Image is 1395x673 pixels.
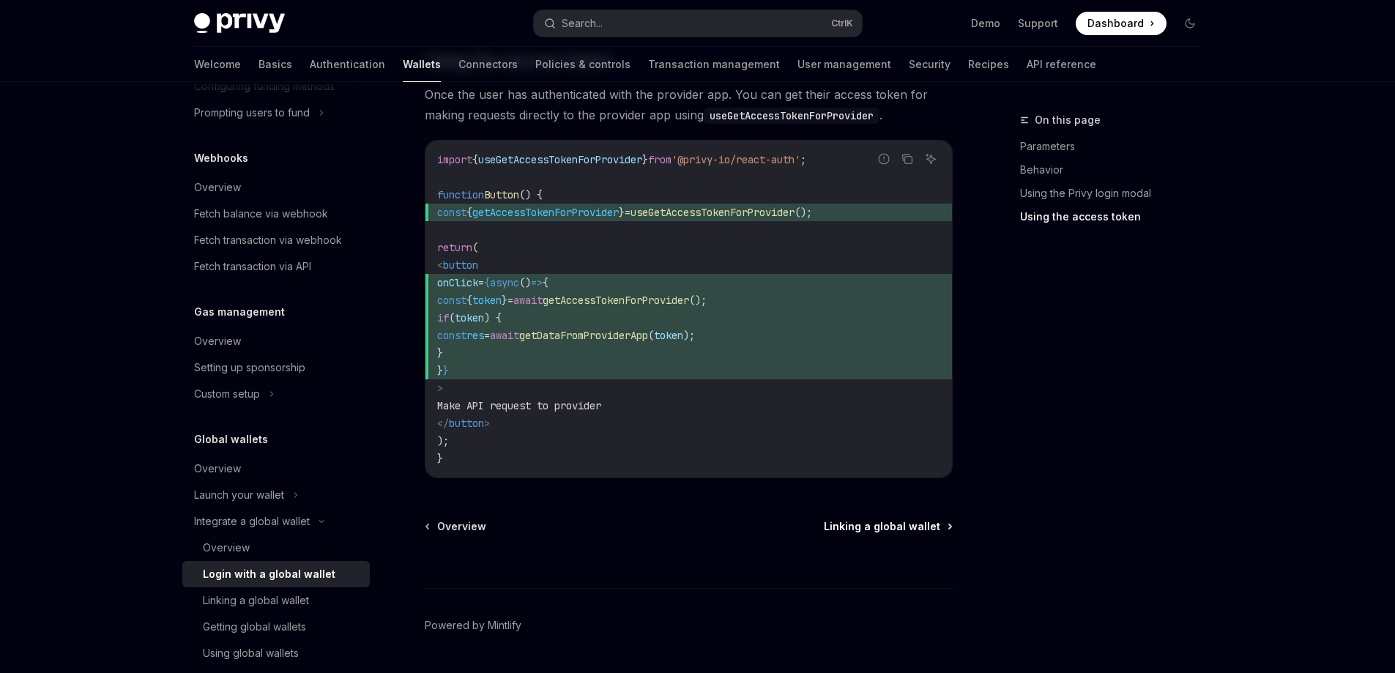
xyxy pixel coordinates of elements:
span: ( [472,241,478,254]
a: Wallets [403,47,441,82]
span: ); [437,434,449,447]
button: Toggle dark mode [1178,12,1202,35]
span: = [625,206,630,219]
div: Login with a global wallet [203,565,335,583]
span: Once the user has authenticated with the provider app. You can get their access token for making ... [425,84,953,125]
a: Getting global wallets [182,614,370,640]
a: Transaction management [648,47,780,82]
span: '@privy-io/react-auth' [672,153,800,166]
a: Dashboard [1076,12,1167,35]
code: useGetAccessTokenForProvider [704,108,879,124]
span: token [455,311,484,324]
span: Overview [437,519,486,534]
span: </ [437,417,449,430]
a: Parameters [1020,135,1213,158]
span: { [472,153,478,166]
div: Getting global wallets [203,618,306,636]
span: { [543,276,548,289]
div: Fetch transaction via API [194,258,311,275]
div: Fetch balance via webhook [194,205,328,223]
a: Support [1018,16,1058,31]
div: Prompting users to fund [194,104,310,122]
span: (); [689,294,707,307]
div: Integrate a global wallet [194,513,310,530]
span: } [437,346,443,360]
a: Linking a global wallet [824,519,951,534]
span: => [531,276,543,289]
div: Linking a global wallet [203,592,309,609]
h5: Global wallets [194,431,268,448]
a: Overview [182,328,370,354]
span: Dashboard [1087,16,1144,31]
h5: Gas management [194,303,285,321]
span: if [437,311,449,324]
span: {async [484,276,519,289]
span: useGetAccessTokenForProvider [478,153,642,166]
button: Report incorrect code [874,149,893,168]
span: Button [484,188,519,201]
a: Policies & controls [535,47,630,82]
span: (); [795,206,812,219]
div: Setting up sponsorship [194,359,305,376]
a: Behavior [1020,158,1213,182]
span: { [466,206,472,219]
a: Basics [258,47,292,82]
a: Login with a global wallet [182,561,370,587]
span: < [437,259,443,272]
a: Security [909,47,951,82]
div: Fetch transaction via webhook [194,231,342,249]
h5: Webhooks [194,149,248,167]
div: Using global wallets [203,644,299,662]
span: const [437,206,466,219]
span: await [513,294,543,307]
a: Demo [971,16,1000,31]
a: Connectors [458,47,518,82]
span: useGetAccessTokenForProvider [630,206,795,219]
span: token [654,329,683,342]
a: Overview [426,519,486,534]
a: Using the access token [1020,205,1213,228]
span: ; [800,153,806,166]
span: return [437,241,472,254]
span: from [648,153,672,166]
a: Welcome [194,47,241,82]
span: Linking a global wallet [824,519,940,534]
span: ( [449,311,455,324]
a: Fetch transaction via API [182,253,370,280]
div: Launch your wallet [194,486,284,504]
a: Overview [182,535,370,561]
a: Setting up sponsorship [182,354,370,381]
span: getAccessTokenForProvider [472,206,619,219]
div: Overview [203,539,250,557]
div: Overview [194,460,241,477]
a: Overview [182,174,370,201]
a: Linking a global wallet [182,587,370,614]
div: Custom setup [194,385,260,403]
a: Fetch balance via webhook [182,201,370,227]
span: On this page [1035,111,1101,129]
span: { [466,294,472,307]
span: function [437,188,484,201]
span: Ctrl K [831,18,853,29]
span: button [449,417,484,430]
span: } [619,206,625,219]
a: Fetch transaction via webhook [182,227,370,253]
span: ); [683,329,695,342]
a: Overview [182,456,370,482]
span: button [443,259,478,272]
a: Powered by Mintlify [425,618,521,633]
div: Search... [562,15,603,32]
span: } [502,294,507,307]
a: Authentication [310,47,385,82]
span: () [519,276,531,289]
span: token [472,294,502,307]
a: API reference [1027,47,1096,82]
button: Ask AI [921,149,940,168]
span: = [484,329,490,342]
span: onClick [437,276,478,289]
span: > [437,382,443,395]
a: Recipes [968,47,1009,82]
span: } [437,452,443,465]
div: Overview [194,179,241,196]
span: await [490,329,519,342]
